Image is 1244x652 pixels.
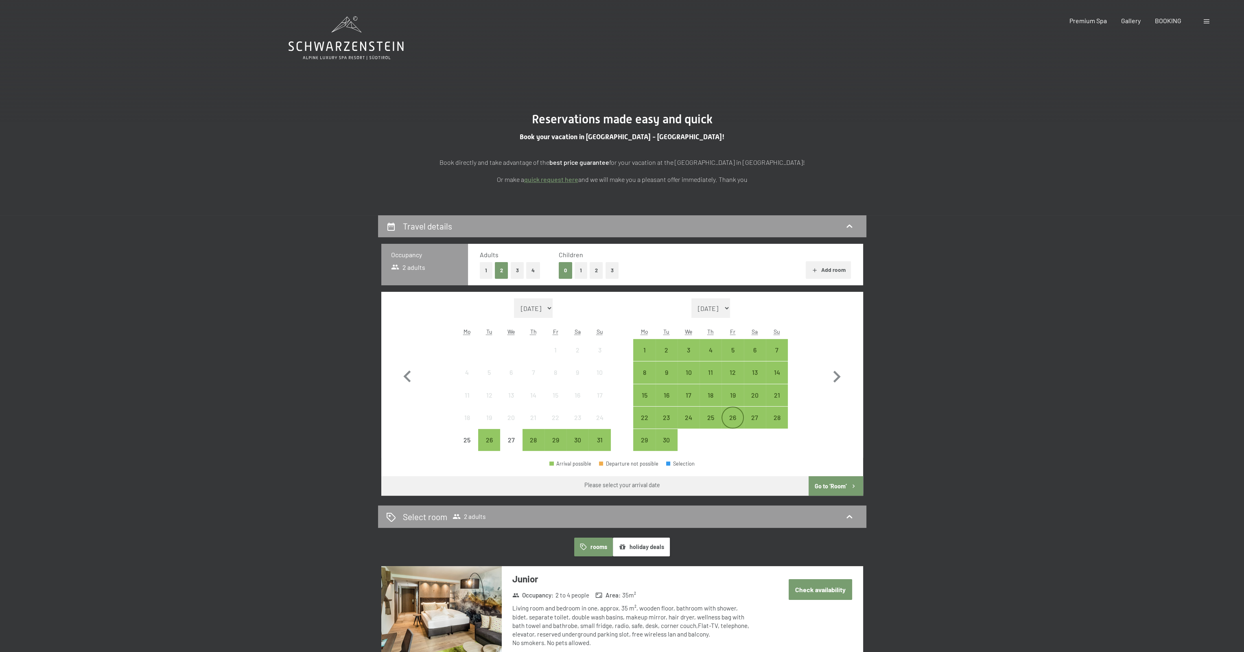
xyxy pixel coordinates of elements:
div: Arrival not possible [523,384,544,406]
div: Arrival possible [700,384,721,406]
button: 2 [590,262,603,279]
div: Living room and bedroom in one, approx. 35 m², wooden floor, bathroom with shower, bidet, separat... [512,604,754,647]
abbr: Monday [641,328,648,335]
div: 22 [545,414,566,435]
div: 31 [589,437,610,457]
div: Sat Aug 09 2025 [566,361,588,383]
div: 7 [523,369,544,389]
div: Fri Aug 08 2025 [544,361,566,383]
div: Tue Sep 23 2025 [656,407,678,429]
div: Arrival possible [700,407,721,429]
div: 3 [678,347,699,367]
div: 27 [745,414,765,435]
div: Mon Aug 11 2025 [456,384,478,406]
div: 18 [700,392,721,412]
div: Arrival not possible [478,407,500,429]
div: 24 [589,414,610,435]
div: Arrival possible [766,361,788,383]
div: Arrival possible [766,384,788,406]
div: Thu Aug 07 2025 [523,361,544,383]
div: Wed Sep 10 2025 [678,361,700,383]
div: Arrival not possible [500,429,522,451]
div: Arrival not possible [544,384,566,406]
div: Thu Sep 04 2025 [700,339,721,361]
div: Arrival possible [478,429,500,451]
div: Wed Aug 20 2025 [500,407,522,429]
abbr: Tuesday [663,328,669,335]
div: Mon Sep 08 2025 [633,361,655,383]
div: Fri Aug 29 2025 [544,429,566,451]
div: 6 [501,369,521,389]
div: 19 [479,414,499,435]
div: Sat Aug 16 2025 [566,384,588,406]
div: Wed Aug 06 2025 [500,361,522,383]
button: Previous month [396,298,419,451]
abbr: Saturday [575,328,581,335]
div: Arrival possible [744,407,766,429]
div: 10 [678,369,699,389]
div: Mon Sep 15 2025 [633,384,655,406]
div: Sun Sep 14 2025 [766,361,788,383]
div: Arrival possible [656,429,678,451]
div: Sun Aug 24 2025 [588,407,610,429]
div: Arrival not possible [566,407,588,429]
div: Tue Sep 02 2025 [656,339,678,361]
div: Tue Sep 09 2025 [656,361,678,383]
div: Sat Sep 13 2025 [744,361,766,383]
div: Sat Sep 06 2025 [744,339,766,361]
div: Tue Aug 19 2025 [478,407,500,429]
div: Arrival possible [721,339,743,361]
div: 21 [523,414,544,435]
div: 24 [678,414,699,435]
div: Arrival possible [656,384,678,406]
abbr: Thursday [530,328,537,335]
div: Fri Aug 15 2025 [544,384,566,406]
div: Arrival possible [678,384,700,406]
div: Wed Sep 24 2025 [678,407,700,429]
div: Arrival possible [721,384,743,406]
span: 35 m² [622,591,636,599]
div: 17 [678,392,699,412]
a: Gallery [1121,17,1141,24]
div: Fri Sep 26 2025 [721,407,743,429]
div: Arrival not possible [456,361,478,383]
div: Arrival possible [744,361,766,383]
div: Arrival possible [678,361,700,383]
div: 23 [656,414,677,435]
div: Mon Aug 18 2025 [456,407,478,429]
div: 19 [722,392,743,412]
button: Check availability [789,579,852,600]
h3: Occupancy [391,250,458,259]
button: 0 [559,262,572,279]
div: Sat Sep 20 2025 [744,384,766,406]
button: rooms [574,538,613,556]
div: Thu Aug 28 2025 [523,429,544,451]
h3: Junior [512,573,754,585]
div: Arrival not possible [523,407,544,429]
button: 4 [526,262,540,279]
div: 23 [567,414,588,435]
div: 15 [545,392,566,412]
div: 30 [567,437,588,457]
div: 13 [501,392,521,412]
div: Thu Aug 21 2025 [523,407,544,429]
div: Fri Sep 19 2025 [721,384,743,406]
p: Book directly and take advantage of the for your vacation at the [GEOGRAPHIC_DATA] in [GEOGRAPHIC... [419,157,826,168]
h2: Travel details [403,221,452,231]
div: 13 [745,369,765,389]
div: Wed Aug 27 2025 [500,429,522,451]
div: Mon Sep 29 2025 [633,429,655,451]
strong: Occupancy : [512,591,554,599]
div: 22 [634,414,654,435]
div: 10 [589,369,610,389]
div: Arrival possible [766,407,788,429]
span: Children [559,251,583,258]
div: 6 [745,347,765,367]
div: 18 [457,414,477,435]
a: BOOKING [1155,17,1181,24]
div: Arrival possible [700,339,721,361]
div: Sun Aug 03 2025 [588,339,610,361]
div: 25 [700,414,721,435]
